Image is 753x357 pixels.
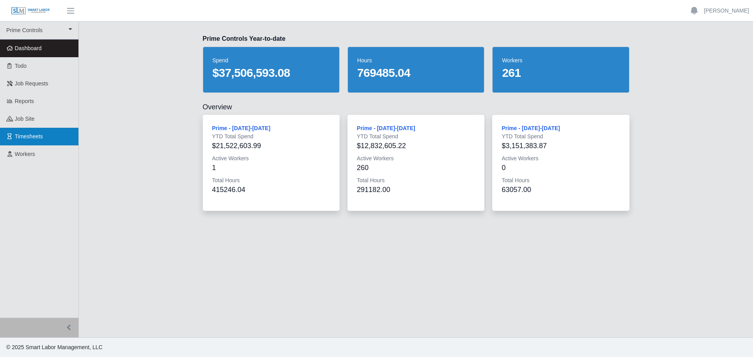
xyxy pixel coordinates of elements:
[212,184,330,195] div: 415246.04
[15,116,35,122] span: job site
[213,66,330,80] dd: $37,506,593.08
[357,184,475,195] div: 291182.00
[357,125,415,131] a: Prime - [DATE]-[DATE]
[704,7,749,15] a: [PERSON_NAME]
[502,56,619,64] dt: workers
[15,63,27,69] span: Todo
[357,162,475,173] div: 260
[11,7,50,15] img: SLM Logo
[212,125,271,131] a: Prime - [DATE]-[DATE]
[357,66,475,80] dd: 769485.04
[357,140,475,151] div: $12,832,605.22
[502,176,620,184] dt: Total Hours
[15,80,49,87] span: Job Requests
[357,176,475,184] dt: Total Hours
[502,162,620,173] div: 0
[213,56,330,64] dt: spend
[15,151,35,157] span: Workers
[203,102,629,112] h2: Overview
[212,154,330,162] dt: Active Workers
[6,344,102,350] span: © 2025 Smart Labor Management, LLC
[357,132,475,140] dt: YTD Total Spend
[212,132,330,140] dt: YTD Total Spend
[502,140,620,151] div: $3,151,383.87
[357,56,475,64] dt: hours
[212,140,330,151] div: $21,522,603.99
[15,98,34,104] span: Reports
[15,133,43,140] span: Timesheets
[502,125,560,131] a: Prime - [DATE]-[DATE]
[502,132,620,140] dt: YTD Total Spend
[357,154,475,162] dt: Active Workers
[15,45,42,51] span: Dashboard
[203,34,629,43] h3: Prime Controls Year-to-date
[502,66,619,80] dd: 261
[212,162,330,173] div: 1
[502,184,620,195] div: 63057.00
[212,176,330,184] dt: Total Hours
[502,154,620,162] dt: Active Workers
